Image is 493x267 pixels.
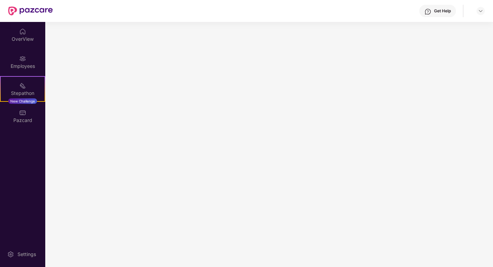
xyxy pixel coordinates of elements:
[434,8,451,14] div: Get Help
[8,7,53,15] img: New Pazcare Logo
[478,8,483,14] img: svg+xml;base64,PHN2ZyBpZD0iRHJvcGRvd24tMzJ4MzIiIHhtbG5zPSJodHRwOi8vd3d3LnczLm9yZy8yMDAwL3N2ZyIgd2...
[19,28,26,35] img: svg+xml;base64,PHN2ZyBpZD0iSG9tZSIgeG1sbnM9Imh0dHA6Ly93d3cudzMub3JnLzIwMDAvc3ZnIiB3aWR0aD0iMjAiIG...
[1,90,45,97] div: Stepathon
[8,98,37,104] div: New Challenge
[19,55,26,62] img: svg+xml;base64,PHN2ZyBpZD0iRW1wbG95ZWVzIiB4bWxucz0iaHR0cDovL3d3dy53My5vcmcvMjAwMC9zdmciIHdpZHRoPS...
[19,109,26,116] img: svg+xml;base64,PHN2ZyBpZD0iUGF6Y2FyZCIgeG1sbnM9Imh0dHA6Ly93d3cudzMub3JnLzIwMDAvc3ZnIiB3aWR0aD0iMj...
[15,251,38,258] div: Settings
[424,8,431,15] img: svg+xml;base64,PHN2ZyBpZD0iSGVscC0zMngzMiIgeG1sbnM9Imh0dHA6Ly93d3cudzMub3JnLzIwMDAvc3ZnIiB3aWR0aD...
[19,82,26,89] img: svg+xml;base64,PHN2ZyB4bWxucz0iaHR0cDovL3d3dy53My5vcmcvMjAwMC9zdmciIHdpZHRoPSIyMSIgaGVpZ2h0PSIyMC...
[7,251,14,258] img: svg+xml;base64,PHN2ZyBpZD0iU2V0dGluZy0yMHgyMCIgeG1sbnM9Imh0dHA6Ly93d3cudzMub3JnLzIwMDAvc3ZnIiB3aW...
